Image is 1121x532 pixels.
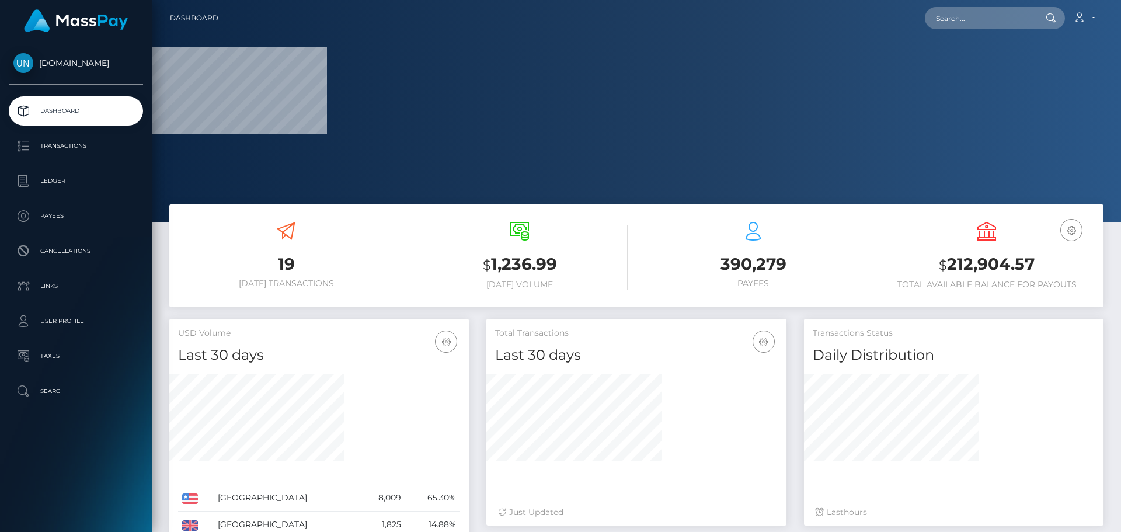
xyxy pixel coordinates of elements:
p: Ledger [13,172,138,190]
h3: 1,236.99 [412,253,628,277]
img: GB.png [182,520,198,531]
span: [DOMAIN_NAME] [9,58,143,68]
h3: 212,904.57 [879,253,1095,277]
p: User Profile [13,312,138,330]
a: Ledger [9,166,143,196]
h3: 19 [178,253,394,276]
a: Payees [9,201,143,231]
h5: USD Volume [178,328,460,339]
a: Links [9,272,143,301]
img: Unlockt.me [13,53,33,73]
p: Transactions [13,137,138,155]
a: User Profile [9,307,143,336]
a: Dashboard [170,6,218,30]
h6: [DATE] Volume [412,280,628,290]
a: Taxes [9,342,143,371]
a: Cancellations [9,237,143,266]
td: 65.30% [405,485,460,512]
h5: Transactions Status [813,328,1095,339]
small: $ [939,257,947,273]
h4: Last 30 days [178,345,460,366]
h4: Daily Distribution [813,345,1095,366]
h3: 390,279 [645,253,861,276]
h6: Payees [645,279,861,288]
small: $ [483,257,491,273]
p: Links [13,277,138,295]
p: Payees [13,207,138,225]
div: Last hours [816,506,1092,519]
p: Taxes [13,347,138,365]
div: Just Updated [498,506,774,519]
a: Search [9,377,143,406]
p: Search [13,383,138,400]
a: Transactions [9,131,143,161]
a: Dashboard [9,96,143,126]
td: [GEOGRAPHIC_DATA] [214,485,359,512]
h6: [DATE] Transactions [178,279,394,288]
h6: Total Available Balance for Payouts [879,280,1095,290]
p: Dashboard [13,102,138,120]
input: Search... [925,7,1035,29]
h5: Total Transactions [495,328,777,339]
img: MassPay Logo [24,9,128,32]
p: Cancellations [13,242,138,260]
h4: Last 30 days [495,345,777,366]
td: 8,009 [359,485,405,512]
img: US.png [182,493,198,504]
